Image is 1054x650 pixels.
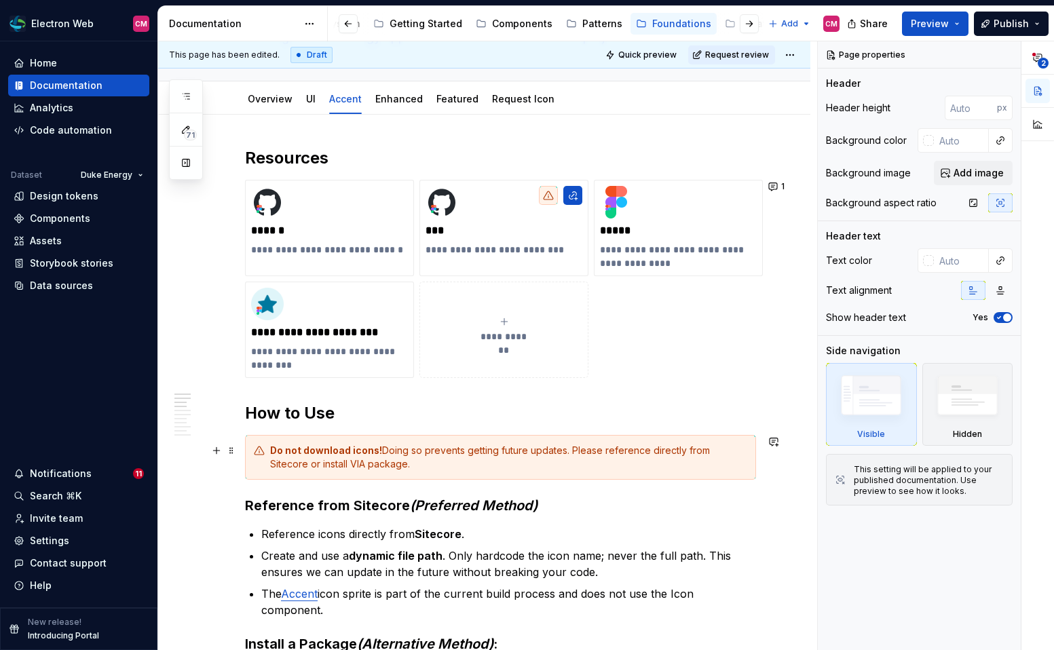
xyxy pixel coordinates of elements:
span: This page has been edited. [169,50,280,60]
a: Analytics [8,97,149,119]
div: Assets [30,234,62,248]
a: Featured [436,93,478,104]
a: Design tokens [8,185,149,207]
button: Quick preview [601,45,683,64]
span: Share [860,17,888,31]
p: Create and use a . Only hardcode the icon name; never the full path. This ensures we can update i... [261,548,756,580]
div: Background aspect ratio [826,196,937,210]
a: Components [470,13,558,35]
a: Code automation [8,119,149,141]
label: Yes [973,312,988,323]
div: Electron Web [31,17,94,31]
a: Assets [8,230,149,252]
input: Auto [945,96,997,120]
div: Documentation [169,17,297,31]
a: Home [8,52,149,74]
div: Analytics [30,101,73,115]
div: Show header text [826,311,906,324]
h3: Reference from Sitecore [245,496,756,515]
div: Text alignment [826,284,892,297]
div: Featured [431,84,484,113]
div: Accent [324,84,367,113]
a: Storybook stories [8,252,149,274]
div: CM [825,18,837,29]
p: Reference icons directly from . [261,526,756,542]
strong: Do not download icons! [270,444,382,456]
span: 11 [133,468,144,479]
span: Request review [705,50,769,60]
img: 4922851e-c350-4ce4-a1e7-ef838b6aa65a.png [251,186,284,218]
img: 2f210356-59d7-4190-9c4c-90b4124f266a.png [251,288,284,320]
div: Storybook stories [30,256,113,270]
div: Enhanced [370,84,428,113]
div: UI [301,84,321,113]
button: Share [840,12,897,36]
span: 1 [781,181,785,192]
div: Hidden [922,363,1013,446]
img: f6f21888-ac52-4431-a6ea-009a12e2bf23.png [10,16,26,32]
button: Electron WebCM [3,9,155,38]
a: Data sources [8,275,149,297]
div: Components [30,212,90,225]
div: Home [30,56,57,70]
input: Auto [934,128,989,153]
div: Foundations [652,17,711,31]
button: Notifications11 [8,463,149,484]
a: Accent [281,587,318,600]
p: New release! [28,617,81,628]
div: Patterns [582,17,622,31]
div: Notifications [30,467,92,480]
button: Request review [688,45,775,64]
div: CM [135,18,147,29]
p: px [997,102,1007,113]
div: Visible [826,363,917,446]
a: Invite team [8,508,149,529]
a: Settings [8,530,149,552]
button: Add image [934,161,1013,185]
div: Code automation [30,123,112,137]
div: Header height [826,101,890,115]
a: Components [8,208,149,229]
div: Side navigation [826,344,901,358]
div: Header text [826,229,881,243]
a: Enhanced [375,93,423,104]
a: Request Icon [492,93,554,104]
span: Add [781,18,798,29]
h2: How to Use [245,402,756,424]
span: Duke Energy [81,170,132,180]
div: Getting Started [390,17,462,31]
strong: Sitecore [415,527,462,541]
div: Hidden [953,429,982,440]
div: Contact support [30,556,107,570]
a: Getting Started [368,13,468,35]
p: Introducing Portal [28,630,99,641]
div: Design tokens [30,189,98,203]
img: 4922851e-c350-4ce4-a1e7-ef838b6aa65a.png [426,186,458,218]
span: Preview [911,17,949,31]
div: Visible [857,429,885,440]
span: 2 [1038,58,1049,69]
a: Overview [248,93,293,104]
button: Search ⌘K [8,485,149,507]
div: Background image [826,166,911,180]
div: Documentation [30,79,102,92]
div: Components [492,17,552,31]
h2: Resources [245,147,756,169]
div: Page tree [226,10,652,37]
em: (Preferred Method) [410,497,538,514]
div: Request Icon [487,84,560,113]
span: Add image [954,166,1004,180]
span: 71 [184,130,197,140]
button: Preview [902,12,968,36]
div: Search ⌘K [30,489,81,503]
span: Publish [994,17,1029,31]
a: Documentation [8,75,149,96]
button: Help [8,575,149,596]
div: Draft [290,47,333,63]
div: Header [826,77,861,90]
div: Doing so prevents getting future updates. Please reference directly from Sitecore or install VIA ... [270,444,747,471]
div: This setting will be applied to your published documentation. Use preview to see how it looks. [854,464,1004,497]
p: The icon sprite is part of the current build process and does not use the Icon component. [261,586,756,618]
a: Patterns [561,13,628,35]
img: 377e8a6b-c169-4955-aa95-d75fd744b594.png [600,186,633,218]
